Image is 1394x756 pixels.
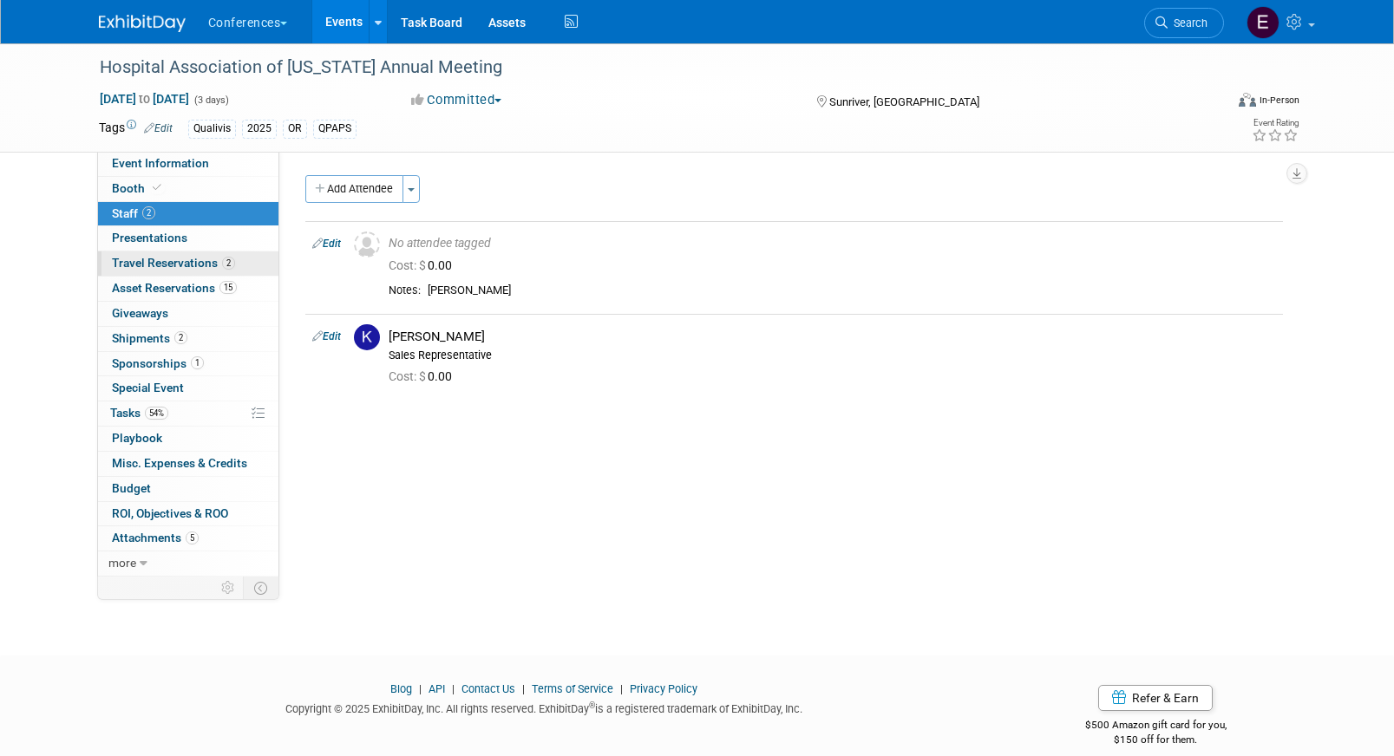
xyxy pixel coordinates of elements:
img: Erin Anderson [1247,6,1279,39]
span: 15 [219,281,237,294]
a: Playbook [98,427,278,451]
span: | [448,682,459,695]
span: Travel Reservations [112,256,235,270]
a: API [429,682,445,695]
a: Staff2 [98,202,278,226]
a: Presentations [98,226,278,251]
a: Travel Reservations2 [98,251,278,276]
span: Presentations [112,231,187,244]
span: Budget [112,481,151,495]
div: OR [283,120,307,138]
span: | [518,682,529,695]
div: Qualivis [188,120,236,138]
div: 2025 [242,120,277,138]
i: Booth reservation complete [153,183,161,192]
span: Special Event [112,381,184,394]
span: 2 [222,257,235,270]
a: Event Information [98,152,278,176]
a: Search [1144,8,1224,38]
span: ROI, Objectives & ROO [112,506,228,520]
span: Misc. Expenses & Credits [112,456,247,470]
a: Contact Us [461,682,515,695]
span: Event Information [112,156,209,170]
span: 0.00 [389,369,459,383]
a: Attachments5 [98,526,278,551]
img: K.jpg [354,324,380,350]
div: Copyright © 2025 ExhibitDay, Inc. All rights reserved. ExhibitDay is a registered trademark of Ex... [99,697,991,717]
img: Format-Inperson.png [1239,93,1256,107]
span: Shipments [112,331,187,345]
td: Tags [99,119,173,139]
span: Cost: $ [389,258,428,272]
img: ExhibitDay [99,15,186,32]
a: Edit [144,122,173,134]
button: Committed [405,91,508,109]
div: In-Person [1259,94,1299,107]
div: [PERSON_NAME] [428,283,1276,298]
span: Staff [112,206,155,220]
a: Shipments2 [98,327,278,351]
a: Budget [98,477,278,501]
sup: ® [589,701,595,710]
a: Blog [390,682,412,695]
div: QPAPS [313,120,357,138]
span: Booth [112,181,165,195]
span: 54% [145,407,168,420]
span: 2 [174,331,187,344]
div: Hospital Association of [US_STATE] Annual Meeting [94,52,1198,83]
a: Sponsorships1 [98,352,278,376]
span: Sponsorships [112,356,204,370]
button: Add Attendee [305,175,403,203]
span: Attachments [112,531,199,544]
a: Special Event [98,376,278,401]
span: | [415,682,426,695]
span: Asset Reservations [112,281,237,295]
a: Edit [312,238,341,250]
span: [DATE] [DATE] [99,91,190,107]
span: Search [1168,16,1207,29]
div: Event Format [1122,90,1300,116]
a: Tasks54% [98,401,278,426]
span: 5 [186,531,199,544]
div: Notes: [389,283,421,297]
span: Giveaways [112,306,168,320]
span: Cost: $ [389,369,428,383]
td: Personalize Event Tab Strip [213,577,244,599]
span: Sunriver, [GEOGRAPHIC_DATA] [829,95,979,108]
a: Booth [98,177,278,201]
a: ROI, Objectives & ROO [98,502,278,526]
div: $500 Amazon gift card for you, [1016,707,1296,746]
div: $150 off for them. [1016,733,1296,747]
img: Unassigned-User-Icon.png [354,231,380,257]
span: more [108,556,136,570]
span: (3 days) [193,94,229,106]
a: Misc. Expenses & Credits [98,452,278,476]
div: [PERSON_NAME] [389,329,1276,345]
div: Sales Representative [389,349,1276,362]
span: 0.00 [389,258,459,272]
span: Playbook [112,431,162,445]
span: 2 [142,206,155,219]
a: Privacy Policy [630,682,697,695]
a: Terms of Service [532,682,613,695]
td: Toggle Event Tabs [243,577,278,599]
span: to [136,92,153,106]
div: No attendee tagged [389,236,1276,251]
a: Asset Reservations15 [98,277,278,301]
a: Edit [312,330,341,342]
span: 1 [191,356,204,369]
a: more [98,551,278,576]
div: Event Rating [1252,119,1299,127]
span: Tasks [110,406,168,420]
a: Giveaways [98,302,278,326]
a: Refer & Earn [1098,685,1213,711]
span: | [616,682,627,695]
